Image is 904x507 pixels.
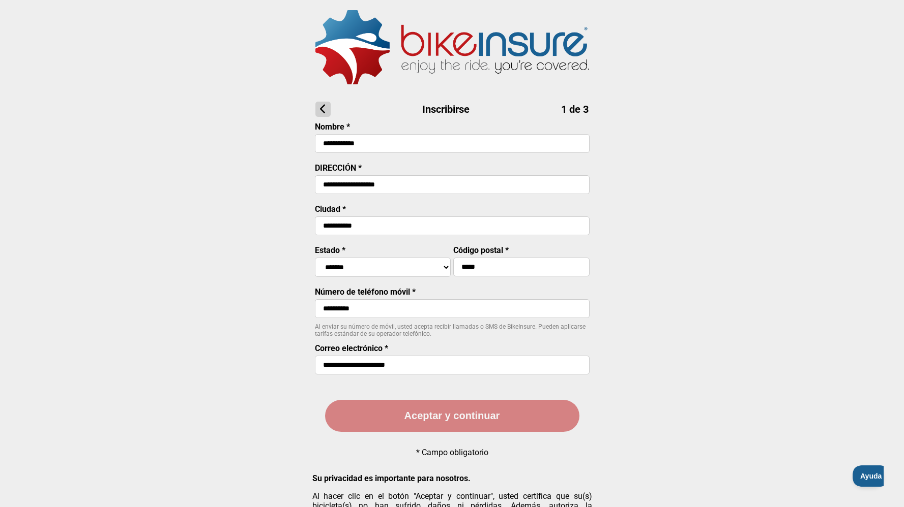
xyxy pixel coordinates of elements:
[853,465,884,487] iframe: Activar/desactivar soporte al cliente
[453,245,509,255] font: Código postal *
[315,287,416,297] font: Número de teléfono móvil *
[315,343,388,353] font: Correo electrónico *
[561,103,589,115] font: 1 de 3
[416,448,488,457] font: * Campo obligatorio
[315,204,346,214] font: Ciudad *
[315,122,350,132] font: Nombre *
[315,245,345,255] font: Estado *
[315,323,586,337] font: Al enviar su número de móvil, usted acepta recibir llamadas o SMS de BikeInsure. Pueden aplicarse...
[315,163,362,173] font: DIRECCIÓN *
[422,103,470,115] font: Inscribirse
[312,473,471,483] font: Su privacidad es importante para nosotros.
